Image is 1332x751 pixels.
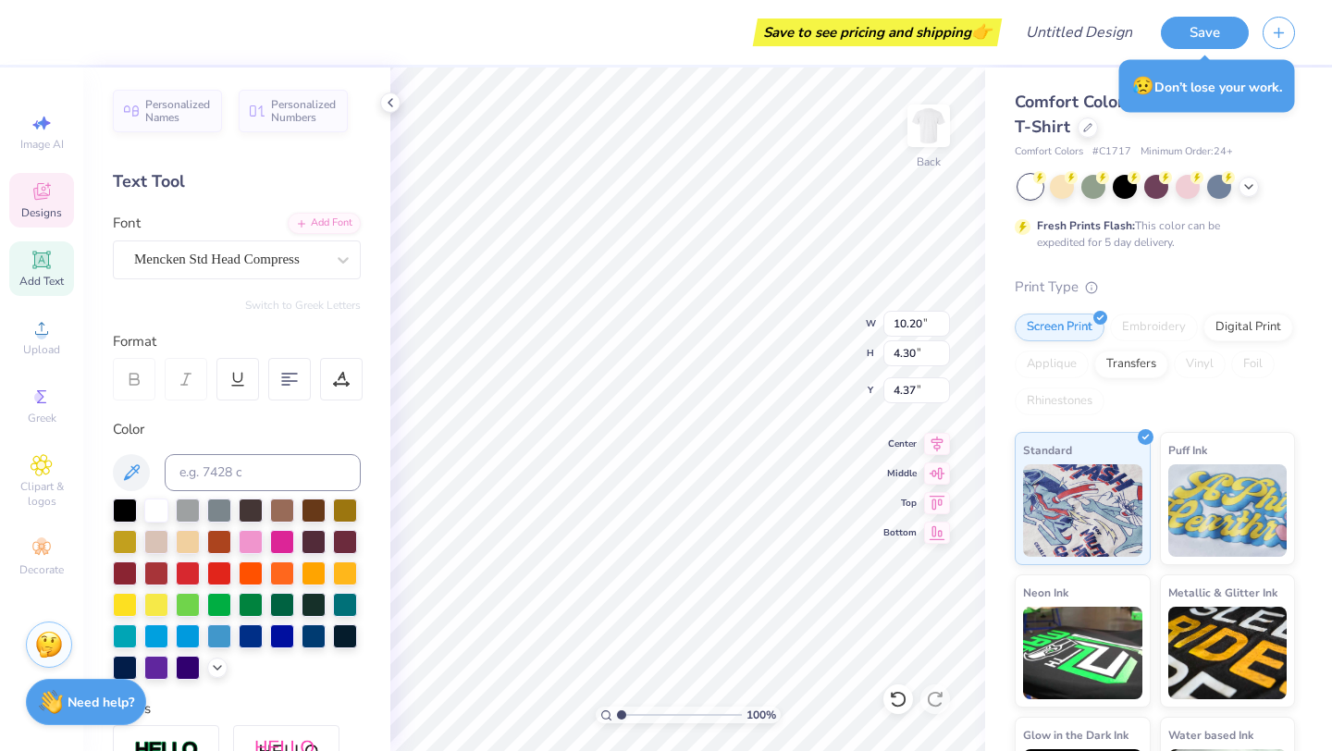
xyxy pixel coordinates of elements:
[1119,60,1295,113] div: Don’t lose your work.
[1015,91,1289,138] span: Comfort Colors Adult Heavyweight T-Shirt
[9,479,74,509] span: Clipart & logos
[917,154,941,170] div: Back
[19,274,64,289] span: Add Text
[1094,351,1168,378] div: Transfers
[113,419,361,440] div: Color
[1015,144,1083,160] span: Comfort Colors
[28,411,56,425] span: Greek
[1023,725,1128,745] span: Glow in the Dark Ink
[288,213,361,234] div: Add Font
[1231,351,1275,378] div: Foil
[1203,314,1293,341] div: Digital Print
[1037,218,1135,233] strong: Fresh Prints Flash:
[21,205,62,220] span: Designs
[1015,351,1089,378] div: Applique
[758,18,997,46] div: Save to see pricing and shipping
[883,467,917,480] span: Middle
[1023,583,1068,602] span: Neon Ink
[20,137,64,152] span: Image AI
[145,98,211,124] span: Personalized Names
[1168,583,1277,602] span: Metallic & Glitter Ink
[1168,607,1288,699] img: Metallic & Glitter Ink
[1092,144,1131,160] span: # C1717
[1015,277,1295,298] div: Print Type
[910,107,947,144] img: Back
[1015,314,1104,341] div: Screen Print
[1110,314,1198,341] div: Embroidery
[68,694,134,711] strong: Need help?
[271,98,337,124] span: Personalized Numbers
[1023,440,1072,460] span: Standard
[1023,464,1142,557] img: Standard
[1141,144,1233,160] span: Minimum Order: 24 +
[165,454,361,491] input: e.g. 7428 c
[883,437,917,450] span: Center
[1161,17,1249,49] button: Save
[1023,607,1142,699] img: Neon Ink
[883,526,917,539] span: Bottom
[1011,14,1147,51] input: Untitled Design
[23,342,60,357] span: Upload
[1015,388,1104,415] div: Rhinestones
[1174,351,1226,378] div: Vinyl
[746,707,776,723] span: 100 %
[113,213,141,234] label: Font
[883,497,917,510] span: Top
[1168,725,1253,745] span: Water based Ink
[245,298,361,313] button: Switch to Greek Letters
[113,698,361,720] div: Styles
[1037,217,1264,251] div: This color can be expedited for 5 day delivery.
[1168,440,1207,460] span: Puff Ink
[1132,74,1154,98] span: 😥
[1168,464,1288,557] img: Puff Ink
[971,20,992,43] span: 👉
[113,331,363,352] div: Format
[113,169,361,194] div: Text Tool
[19,562,64,577] span: Decorate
